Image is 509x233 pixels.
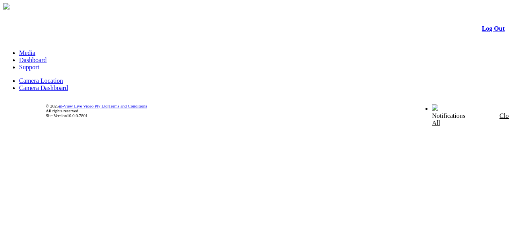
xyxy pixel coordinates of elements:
a: Terms and Conditions [109,104,147,108]
span: 10.0.0.7801 [67,113,87,118]
a: Log Out [482,25,505,32]
img: arrow-3.png [3,3,10,10]
a: Camera Dashboard [19,84,68,91]
a: Camera Location [19,77,63,84]
img: bell24.png [432,104,438,111]
div: Site Version [46,113,505,118]
div: © 2025 | All rights reserved [46,104,505,118]
div: Notifications [432,112,489,127]
a: m-View Live Video Pty Ltd [59,104,108,108]
a: Dashboard [19,57,47,63]
a: Media [19,49,35,56]
a: Support [19,64,39,70]
span: Welcome, [PERSON_NAME] (General User) [321,105,416,111]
